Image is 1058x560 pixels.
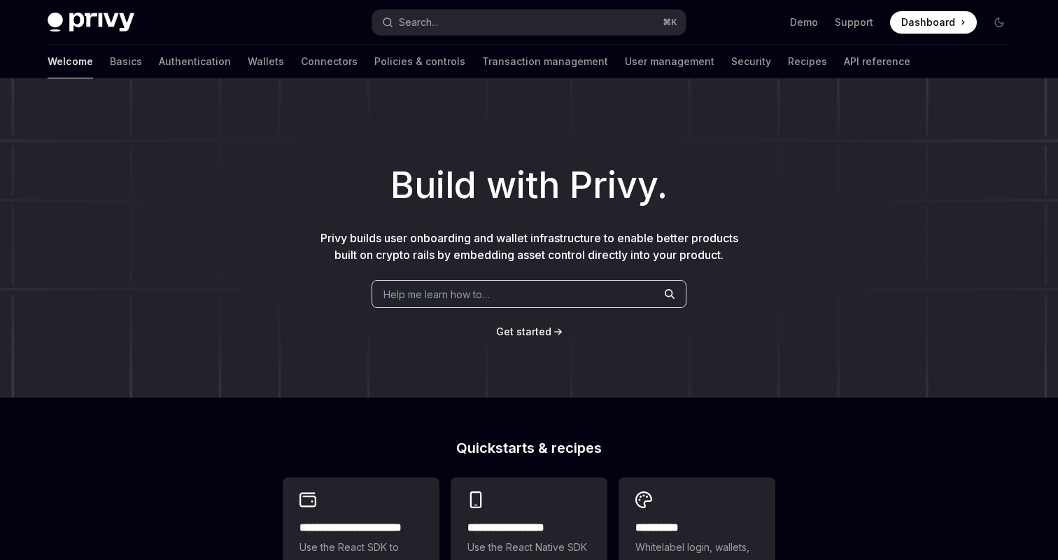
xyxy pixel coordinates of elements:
[731,45,771,78] a: Security
[835,15,873,29] a: Support
[788,45,827,78] a: Recipes
[663,17,677,28] span: ⌘ K
[22,158,1036,213] h1: Build with Privy.
[790,15,818,29] a: Demo
[890,11,977,34] a: Dashboard
[48,45,93,78] a: Welcome
[320,231,738,262] span: Privy builds user onboarding and wallet infrastructure to enable better products built on crypto ...
[374,45,465,78] a: Policies & controls
[496,325,551,339] a: Get started
[159,45,231,78] a: Authentication
[844,45,910,78] a: API reference
[399,14,438,31] div: Search...
[301,45,358,78] a: Connectors
[383,287,490,302] span: Help me learn how to…
[988,11,1010,34] button: Toggle dark mode
[372,10,686,35] button: Search...⌘K
[625,45,714,78] a: User management
[283,441,775,455] h2: Quickstarts & recipes
[110,45,142,78] a: Basics
[482,45,608,78] a: Transaction management
[496,325,551,337] span: Get started
[901,15,955,29] span: Dashboard
[48,13,134,32] img: dark logo
[248,45,284,78] a: Wallets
